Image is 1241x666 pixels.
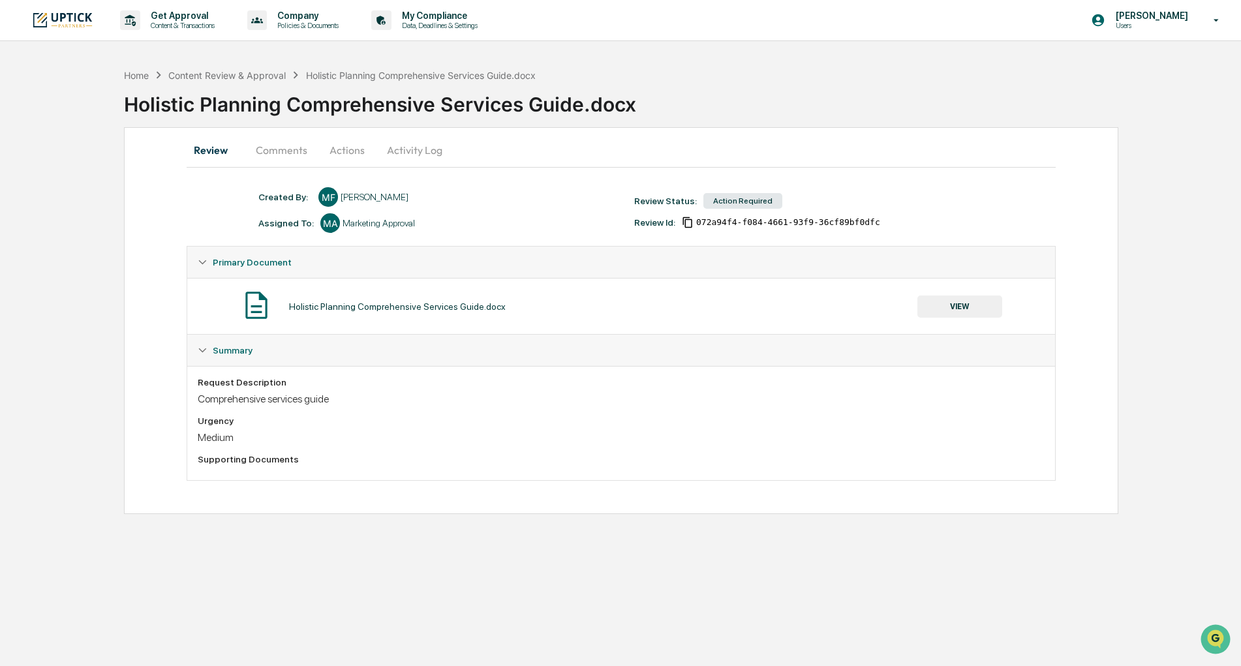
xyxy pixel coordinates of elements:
div: Primary Document [187,278,1054,334]
div: Medium [198,431,1044,444]
div: Holistic Planning Comprehensive Services Guide.docx [289,301,506,312]
div: 🖐️ [13,166,23,176]
div: Assigned To: [258,218,314,228]
div: Supporting Documents [198,454,1044,464]
span: Pylon [130,221,158,231]
span: Data Lookup [26,189,82,202]
img: 1746055101610-c473b297-6a78-478c-a979-82029cc54cd1 [13,100,37,123]
span: Preclearance [26,164,84,177]
button: VIEW [917,295,1002,318]
div: Request Description [198,377,1044,387]
div: MF [318,187,338,207]
div: 🗄️ [95,166,105,176]
div: [PERSON_NAME] [341,192,408,202]
p: Data, Deadlines & Settings [391,21,484,30]
a: Powered byPylon [92,220,158,231]
div: Home [124,70,149,81]
div: Urgency [198,416,1044,426]
p: [PERSON_NAME] [1105,10,1195,21]
a: 🗄️Attestations [89,159,167,183]
div: Primary Document [187,247,1054,278]
div: 🔎 [13,190,23,201]
div: We're available if you need us! [44,113,165,123]
img: Document Icon [240,289,273,322]
div: Summary [187,366,1054,480]
p: Company [267,10,345,21]
p: Content & Transactions [140,21,221,30]
p: How can we help? [13,27,237,48]
div: Holistic Planning Comprehensive Services Guide.docx [124,82,1241,116]
span: Primary Document [213,257,292,267]
a: 🔎Data Lookup [8,184,87,207]
span: Summary [213,345,253,356]
div: secondary tabs example [187,134,1055,166]
button: Actions [318,134,376,166]
iframe: Open customer support [1199,623,1234,658]
p: My Compliance [391,10,484,21]
div: Start new chat [44,100,214,113]
span: 072a94f4-f084-4661-93f9-36cf89bf0dfc [696,217,880,228]
p: Get Approval [140,10,221,21]
a: 🖐️Preclearance [8,159,89,183]
div: Marketing Approval [343,218,415,228]
button: Review [187,134,245,166]
div: Review Status: [634,196,697,206]
div: Review Id: [634,217,675,228]
div: MA [320,213,340,233]
div: Action Required [703,193,782,209]
p: Users [1105,21,1195,30]
button: Comments [245,134,318,166]
button: Start new chat [222,104,237,119]
div: Created By: ‎ ‎ [258,192,312,202]
span: Attestations [108,164,162,177]
div: Holistic Planning Comprehensive Services Guide.docx [306,70,536,81]
span: Copy Id [682,217,694,228]
div: Summary [187,335,1054,366]
img: logo [31,11,94,29]
div: Comprehensive services guide [198,393,1044,405]
button: Activity Log [376,134,453,166]
input: Clear [34,59,215,73]
p: Policies & Documents [267,21,345,30]
div: Content Review & Approval [168,70,286,81]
